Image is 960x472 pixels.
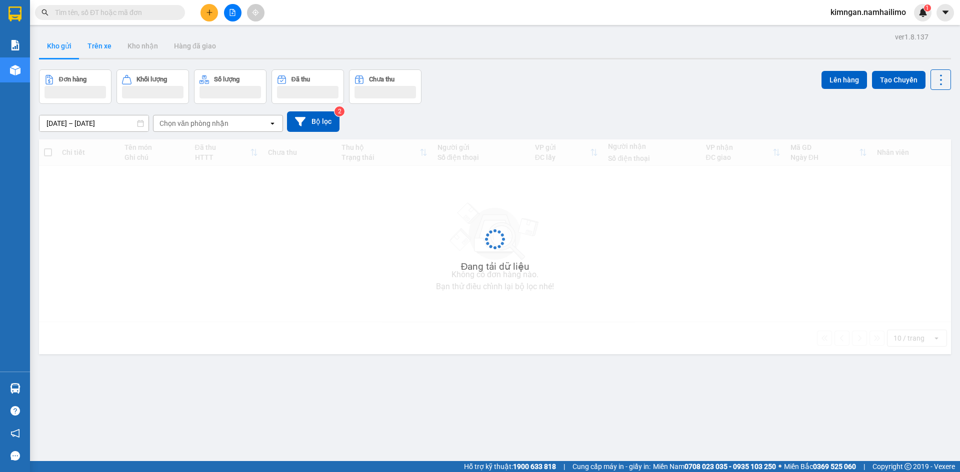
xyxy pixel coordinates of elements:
span: Cung cấp máy in - giấy in: [572,461,650,472]
span: copyright [904,463,911,470]
sup: 1 [924,4,931,11]
button: Kho nhận [119,34,166,58]
button: caret-down [936,4,954,21]
div: Số lượng [214,76,239,83]
img: logo-vxr [8,6,21,21]
span: ⚪️ [778,465,781,469]
span: | [863,461,865,472]
strong: 0708 023 035 - 0935 103 250 [684,463,776,471]
sup: 2 [334,106,344,116]
button: Đã thu [271,69,344,104]
span: search [41,9,48,16]
div: Đã thu [291,76,310,83]
div: Chọn văn phòng nhận [159,118,228,128]
button: Trên xe [79,34,119,58]
button: file-add [224,4,241,21]
input: Select a date range. [39,115,148,131]
div: ver 1.8.137 [895,31,928,42]
div: Khối lượng [136,76,167,83]
div: Chưa thu [369,76,394,83]
span: notification [10,429,20,438]
img: icon-new-feature [918,8,927,17]
span: aim [252,9,259,16]
span: file-add [229,9,236,16]
span: Miền Nam [653,461,776,472]
img: warehouse-icon [10,383,20,394]
span: plus [206,9,213,16]
span: caret-down [941,8,950,17]
button: Tạo Chuyến [872,71,925,89]
button: Hàng đã giao [166,34,224,58]
button: Khối lượng [116,69,189,104]
svg: open [268,119,276,127]
button: Bộ lọc [287,111,339,132]
button: Lên hàng [821,71,867,89]
button: plus [200,4,218,21]
span: | [563,461,565,472]
strong: 0369 525 060 [813,463,856,471]
button: aim [247,4,264,21]
span: kimngan.namhailimo [822,6,914,18]
button: Đơn hàng [39,69,111,104]
div: Đơn hàng [59,76,86,83]
img: solution-icon [10,40,20,50]
span: question-circle [10,406,20,416]
strong: 1900 633 818 [513,463,556,471]
div: Đang tải dữ liệu [461,259,529,274]
span: Miền Bắc [784,461,856,472]
span: Hỗ trợ kỹ thuật: [464,461,556,472]
img: warehouse-icon [10,65,20,75]
button: Số lượng [194,69,266,104]
input: Tìm tên, số ĐT hoặc mã đơn [55,7,173,18]
span: message [10,451,20,461]
button: Kho gửi [39,34,79,58]
button: Chưa thu [349,69,421,104]
span: 1 [925,4,929,11]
